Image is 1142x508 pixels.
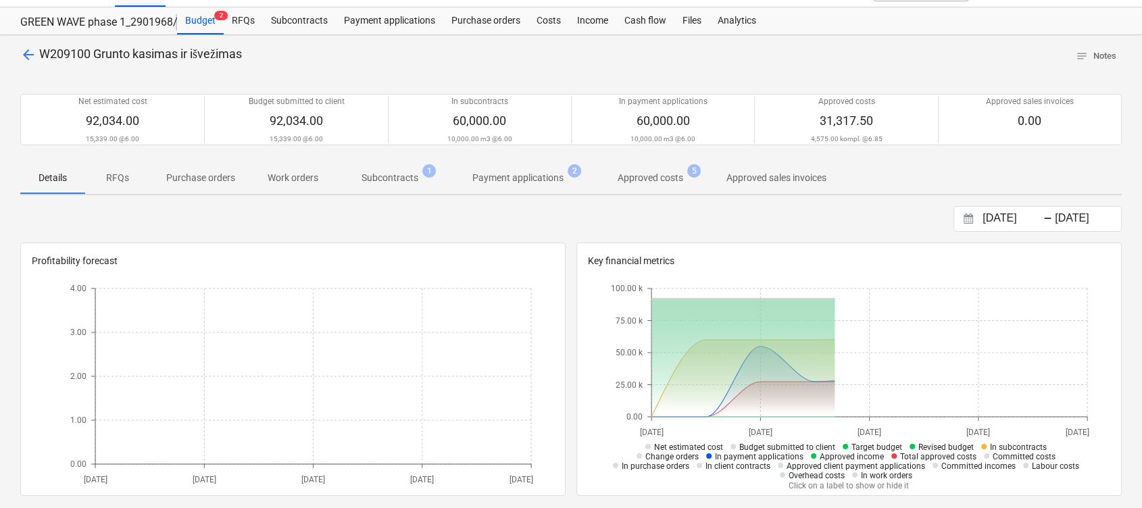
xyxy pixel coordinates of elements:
[639,427,663,436] tspan: [DATE]
[83,474,107,484] tspan: [DATE]
[715,452,803,461] span: In payment applications
[630,134,695,143] p: 10,000.00 m3 @ 6.00
[980,209,1049,228] input: Start Date
[810,134,882,143] p: 4,575.00 kompl. @ 6.85
[224,7,263,34] a: RFQs
[1032,461,1079,471] span: Labour costs
[422,164,436,178] span: 1
[270,134,323,143] p: 15,339.00 @ 6.00
[214,11,228,20] span: 2
[622,461,689,471] span: In purchase orders
[966,427,990,436] tspan: [DATE]
[993,452,1056,461] span: Committed costs
[86,113,139,128] span: 92,034.00
[749,427,772,436] tspan: [DATE]
[443,7,528,34] a: Purchase orders
[39,47,242,61] span: W209100 Grunto kasimas ir išvežimas
[789,471,845,480] span: Overhead costs
[637,113,690,128] span: 60,000.00
[1066,427,1089,436] tspan: [DATE]
[616,348,643,357] tspan: 50.00 k
[451,96,508,107] p: In subcontracts
[858,427,881,436] tspan: [DATE]
[616,380,643,390] tspan: 25.00 k
[626,412,643,422] tspan: 0.00
[851,442,902,452] span: Target budget
[820,452,884,461] span: Approved income
[193,474,216,484] tspan: [DATE]
[453,113,506,128] span: 60,000.00
[410,474,434,484] tspan: [DATE]
[177,7,224,34] a: Budget2
[645,452,699,461] span: Change orders
[36,171,69,185] p: Details
[957,211,980,227] button: Interact with the calendar and add the check-in date for your trip.
[270,113,323,128] span: 92,034.00
[32,254,554,268] p: Profitability forecast
[70,459,86,469] tspan: 0.00
[616,316,643,326] tspan: 75.00 k
[263,7,336,34] a: Subcontracts
[362,171,418,185] p: Subcontracts
[569,7,616,34] a: Income
[739,442,835,452] span: Budget submitted to client
[618,171,683,185] p: Approved costs
[1076,50,1088,62] span: notes
[101,171,134,185] p: RFQs
[588,254,1110,268] p: Key financial metrics
[301,474,325,484] tspan: [DATE]
[568,164,581,178] span: 2
[510,474,533,484] tspan: [DATE]
[447,134,512,143] p: 10,000.00 m3 @ 6.00
[70,415,86,425] tspan: 1.00
[820,113,873,128] span: 31,317.50
[1076,49,1116,64] span: Notes
[86,134,139,143] p: 15,339.00 @ 6.00
[20,16,161,30] div: GREEN WAVE phase 1_2901968/2901969/2901972
[818,96,874,107] p: Approved costs
[1052,209,1121,228] input: End Date
[268,171,318,185] p: Work orders
[705,461,770,471] span: In client contracts
[900,452,976,461] span: Total approved costs
[726,171,826,185] p: Approved sales invoices
[611,284,643,293] tspan: 100.00 k
[619,96,707,107] p: In payment applications
[918,442,974,452] span: Revised budget
[674,7,710,34] a: Files
[177,7,224,34] div: Budget
[941,461,1016,471] span: Committed incomes
[1070,46,1122,67] button: Notes
[1074,443,1142,508] iframe: Chat Widget
[616,7,674,34] a: Cash flow
[1043,215,1052,223] div: -
[70,372,86,381] tspan: 2.00
[70,284,86,293] tspan: 4.00
[687,164,701,178] span: 5
[710,7,764,34] a: Analytics
[861,471,912,480] span: In work orders
[1018,113,1041,128] span: 0.00
[248,96,344,107] p: Budget submitted to client
[78,96,147,107] p: Net estimated cost
[990,442,1047,452] span: In subcontracts
[472,171,564,185] p: Payment applications
[166,171,235,185] p: Purchase orders
[787,461,925,471] span: Approved client payment applications
[20,47,36,63] span: arrow_back
[336,7,443,34] a: Payment applications
[528,7,569,34] a: Costs
[70,328,86,337] tspan: 3.00
[611,480,1087,492] p: Click on a label to show or hide it
[986,96,1074,107] p: Approved sales invoices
